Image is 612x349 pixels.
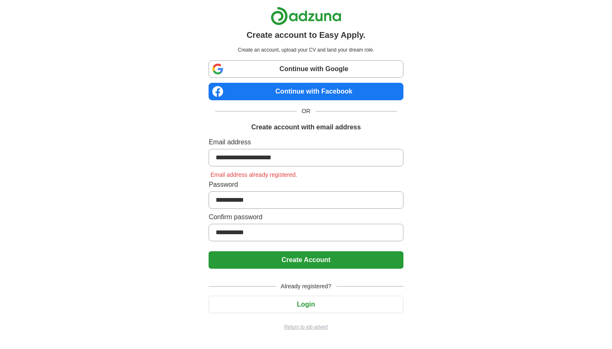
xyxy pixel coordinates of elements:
[209,251,403,269] button: Create Account
[297,107,316,116] span: OR
[209,171,299,178] span: Email address already registered.
[209,301,403,308] a: Login
[209,212,403,222] label: Confirm password
[251,122,361,132] h1: Create account with email address
[209,60,403,78] a: Continue with Google
[246,29,366,41] h1: Create account to Easy Apply.
[209,296,403,313] button: Login
[209,83,403,100] a: Continue with Facebook
[209,323,403,331] a: Return to job advert
[271,7,341,25] img: Adzuna logo
[209,180,403,190] label: Password
[210,46,401,54] p: Create an account, upload your CV and land your dream role.
[276,282,336,291] span: Already registered?
[209,137,403,147] label: Email address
